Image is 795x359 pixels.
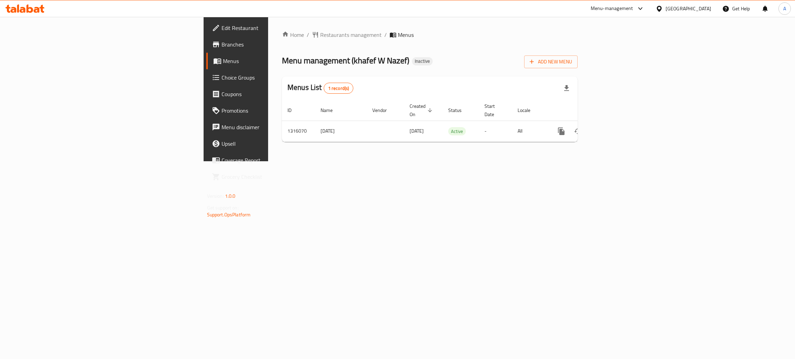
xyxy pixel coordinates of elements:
a: Choice Groups [206,69,336,86]
span: Choice Groups [222,73,331,82]
span: Created On [410,102,434,119]
span: ID [287,106,301,114]
a: Menu disclaimer [206,119,336,135]
td: All [512,121,548,142]
a: Edit Restaurant [206,20,336,36]
a: Restaurants management [312,31,382,39]
span: Edit Restaurant [222,24,331,32]
span: Menu disclaimer [222,123,331,131]
a: Branches [206,36,336,53]
div: Export file [558,80,575,96]
div: [GEOGRAPHIC_DATA] [666,5,711,12]
span: Coupons [222,90,331,98]
h2: Menus List [287,82,353,94]
span: A [783,5,786,12]
div: Menu-management [591,4,633,13]
a: Grocery Checklist [206,168,336,185]
span: Inactive [412,58,433,64]
li: / [384,31,387,39]
div: Active [448,127,466,135]
span: Upsell [222,140,331,148]
span: Menus [398,31,414,39]
a: Menus [206,53,336,69]
span: Coverage Report [222,156,331,164]
nav: breadcrumb [282,31,578,39]
span: Promotions [222,106,331,115]
button: Change Status [570,123,586,140]
div: Total records count [324,83,354,94]
div: Inactive [412,57,433,65]
a: Coverage Report [206,152,336,168]
span: Menus [223,57,331,65]
span: Grocery Checklist [222,173,331,181]
span: 1.0.0 [225,192,236,201]
span: Version: [207,192,224,201]
th: Actions [548,100,625,121]
a: Coupons [206,86,336,102]
span: Menu management ( khafef W Nazef ) [282,53,409,68]
span: Add New Menu [530,58,572,66]
span: Status [448,106,471,114]
span: Branches [222,40,331,49]
span: Vendor [372,106,396,114]
a: Upsell [206,135,336,152]
span: Restaurants management [320,31,382,39]
span: Get support on: [207,203,239,212]
table: enhanced table [282,100,625,142]
span: 1 record(s) [324,85,353,92]
button: Add New Menu [524,55,578,68]
td: [DATE] [315,121,367,142]
button: more [553,123,570,140]
a: Support.OpsPlatform [207,210,251,219]
span: Locale [518,106,539,114]
span: Name [321,106,342,114]
span: Active [448,127,466,135]
span: [DATE] [410,126,424,135]
td: - [479,121,512,142]
a: Promotions [206,102,336,119]
span: Start Date [484,102,504,119]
